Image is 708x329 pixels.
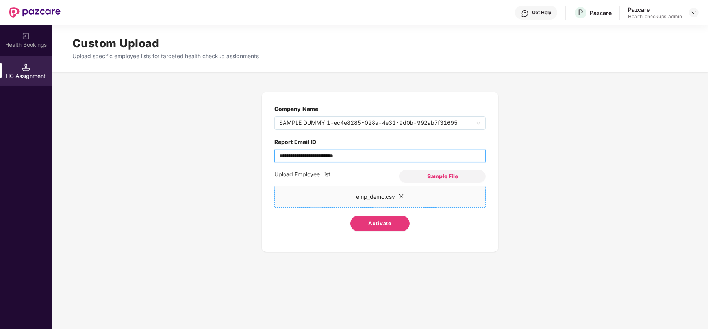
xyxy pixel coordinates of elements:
span: Activate [369,220,392,227]
button: Activate [350,216,410,231]
div: Get Help [532,9,551,16]
div: Pazcare [590,9,612,17]
span: emp_demo.csv [356,193,404,200]
span: close [398,194,404,199]
h1: Custom Upload [72,35,688,52]
img: svg+xml;base64,PHN2ZyB3aWR0aD0iMTQuNSIgaGVpZ2h0PSIxNC41IiB2aWV3Qm94PSIwIDAgMTYgMTYiIGZpbGw9Im5vbm... [22,63,30,71]
span: SAMPLE DUMMY 1 - ec4e8285-028a-4e31-9d0b-992ab7f31695 [279,117,481,129]
p: Upload specific employee lists for targeted health checkup assignments [72,52,688,61]
div: Pazcare [628,6,682,13]
label: Company Name [274,105,318,112]
img: New Pazcare Logo [9,7,61,18]
button: Sample File [399,170,486,183]
img: svg+xml;base64,PHN2ZyBpZD0iSGVscC0zMngzMiIgeG1sbnM9Imh0dHA6Ly93d3cudzMub3JnLzIwMDAvc3ZnIiB3aWR0aD... [521,9,529,17]
span: emp_demo.csvclose [275,186,485,207]
img: svg+xml;base64,PHN2ZyBpZD0iRHJvcGRvd24tMzJ4MzIiIHhtbG5zPSJodHRwOi8vd3d3LnczLm9yZy8yMDAwL3N2ZyIgd2... [691,9,697,16]
label: Upload Employee List [274,170,399,183]
img: svg+xml;base64,PHN2ZyB3aWR0aD0iMjAiIGhlaWdodD0iMjAiIHZpZXdCb3g9IjAgMCAyMCAyMCIgZmlsbD0ibm9uZSIgeG... [22,32,30,40]
div: Health_checkups_admin [628,13,682,20]
span: Sample File [427,172,458,180]
span: P [578,8,583,17]
label: Report Email ID [274,138,486,146]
